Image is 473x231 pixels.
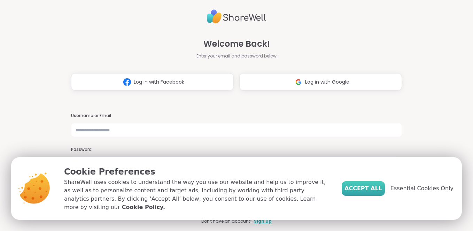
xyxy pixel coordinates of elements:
[64,178,331,211] p: ShareWell uses cookies to understand the way you use our website and help us to improve it, as we...
[122,203,165,211] a: Cookie Policy.
[201,218,253,224] span: Don't have an account?
[305,78,349,86] span: Log in with Google
[196,53,277,59] span: Enter your email and password below
[207,7,266,26] img: ShareWell Logo
[64,165,331,178] p: Cookie Preferences
[121,76,134,88] img: ShareWell Logomark
[254,218,272,224] a: Sign up
[342,181,385,196] button: Accept All
[134,78,184,86] span: Log in with Facebook
[203,38,270,50] span: Welcome Back!
[344,184,382,193] span: Accept All
[71,113,402,119] h3: Username or Email
[292,76,305,88] img: ShareWell Logomark
[71,147,402,153] h3: Password
[239,73,402,91] button: Log in with Google
[390,184,453,193] span: Essential Cookies Only
[71,73,234,91] button: Log in with Facebook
